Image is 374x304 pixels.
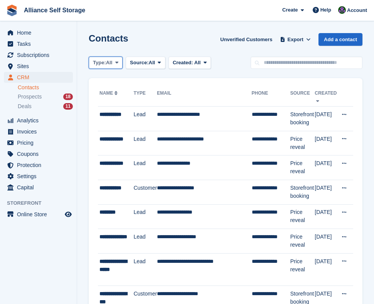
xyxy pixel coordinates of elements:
[347,7,367,14] span: Account
[21,4,88,17] a: Alliance Self Storage
[318,33,362,46] a: Add a contact
[4,27,73,38] a: menu
[315,180,337,204] td: [DATE]
[64,210,73,219] a: Preview store
[18,103,32,110] span: Deals
[4,209,73,220] a: menu
[126,57,165,69] button: Source: All
[63,103,73,110] div: 11
[4,182,73,193] a: menu
[4,72,73,83] a: menu
[4,160,73,170] a: menu
[315,229,337,254] td: [DATE]
[290,131,315,155] td: Price reveal
[89,57,123,69] button: Type: All
[17,126,63,137] span: Invoices
[89,33,128,43] h1: Contacts
[4,61,73,72] a: menu
[168,57,211,69] button: Created: All
[18,102,73,110] a: Deals 11
[133,180,157,204] td: Customer
[4,149,73,159] a: menu
[290,229,315,254] td: Price reveal
[290,204,315,229] td: Price reveal
[290,155,315,180] td: Price reveal
[315,253,337,286] td: [DATE]
[278,33,312,46] button: Export
[133,155,157,180] td: Lead
[133,107,157,131] td: Lead
[133,229,157,254] td: Lead
[17,182,63,193] span: Capital
[63,94,73,100] div: 18
[133,253,157,286] td: Lead
[338,6,346,14] img: Romilly Norton
[17,27,63,38] span: Home
[149,59,155,67] span: All
[194,60,201,65] span: All
[157,87,252,107] th: Email
[315,131,337,155] td: [DATE]
[315,155,337,180] td: [DATE]
[315,107,337,131] td: [DATE]
[17,160,63,170] span: Protection
[173,60,193,65] span: Created:
[133,87,157,107] th: Type
[17,50,63,60] span: Subscriptions
[282,6,298,14] span: Create
[4,171,73,182] a: menu
[18,93,42,100] span: Prospects
[290,107,315,131] td: Storefront booking
[17,38,63,49] span: Tasks
[17,209,63,220] span: Online Store
[17,137,63,148] span: Pricing
[290,87,315,107] th: Source
[18,84,73,91] a: Contacts
[4,50,73,60] a: menu
[4,115,73,126] a: menu
[320,6,331,14] span: Help
[315,204,337,229] td: [DATE]
[4,126,73,137] a: menu
[315,90,337,103] a: Created
[133,204,157,229] td: Lead
[93,59,106,67] span: Type:
[290,180,315,204] td: Storefront booking
[99,90,119,96] a: Name
[106,59,113,67] span: All
[18,93,73,101] a: Prospects 18
[288,36,303,43] span: Export
[252,87,290,107] th: Phone
[6,5,18,16] img: stora-icon-8386f47178a22dfd0bd8f6a31ec36ba5ce8667c1dd55bd0f319d3a0aa187defe.svg
[4,38,73,49] a: menu
[130,59,148,67] span: Source:
[133,131,157,155] td: Lead
[17,149,63,159] span: Coupons
[17,171,63,182] span: Settings
[17,115,63,126] span: Analytics
[17,72,63,83] span: CRM
[217,33,275,46] a: Unverified Customers
[17,61,63,72] span: Sites
[290,253,315,286] td: Price reveal
[7,199,77,207] span: Storefront
[4,137,73,148] a: menu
